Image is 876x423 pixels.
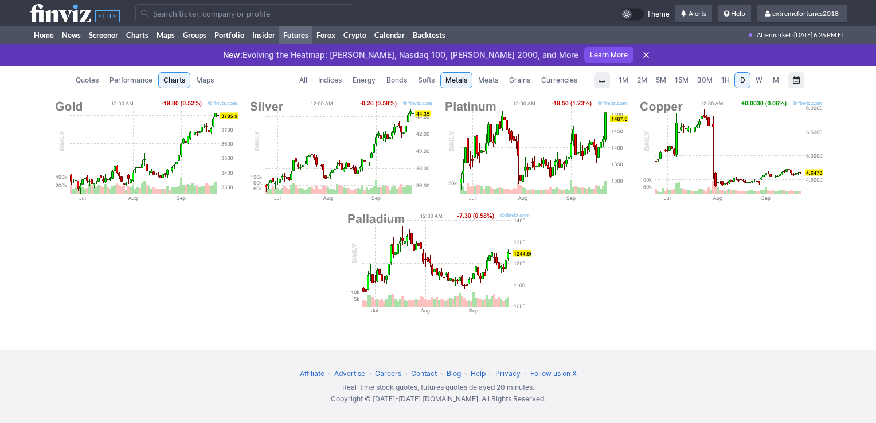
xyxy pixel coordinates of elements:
a: Portfolio [210,26,248,44]
img: Platinum Chart Daily [443,99,628,202]
a: 15M [671,72,693,88]
a: Energy [347,72,381,88]
span: Currencies [541,75,577,86]
img: Gold Chart Daily [53,99,238,202]
a: Quotes [71,72,104,88]
a: Forex [312,26,339,44]
a: Insider [248,26,279,44]
span: Bonds [386,75,407,86]
a: Careers [375,369,401,378]
span: • [487,369,494,378]
a: Backtests [409,26,449,44]
a: Help [718,5,751,23]
button: Interval [594,72,610,88]
a: 1H [717,72,734,88]
span: Theme [647,8,670,21]
span: Meats [478,75,498,86]
span: [DATE] 6:26 PM ET [794,26,844,44]
a: Blog [447,369,461,378]
a: Crypto [339,26,370,44]
a: Softs [413,72,440,88]
a: Groups [179,26,210,44]
span: • [367,369,373,378]
a: Maps [191,72,219,88]
img: Silver Chart Daily [248,99,433,202]
a: Charts [122,26,152,44]
span: Maps [196,75,214,86]
a: Currencies [536,72,582,88]
a: Affiliate [300,369,324,378]
span: 1H [721,76,730,84]
span: Indices [318,75,342,86]
a: Alerts [675,5,712,23]
a: Theme [620,8,670,21]
span: New: [223,50,243,60]
a: extremefortunes2018 [757,5,847,23]
span: All [299,75,307,86]
a: Grains [504,72,535,88]
a: 30M [693,72,717,88]
span: D [740,76,745,84]
a: 5M [652,72,670,88]
img: Copper Chart Daily [638,99,823,202]
span: Softs [418,75,435,86]
a: All [294,72,312,88]
a: Metals [440,72,472,88]
button: Range [788,72,804,88]
a: Contact [411,369,437,378]
a: M [768,72,784,88]
span: W [756,76,762,84]
a: Charts [158,72,190,88]
span: • [326,369,333,378]
a: Follow us on X [530,369,577,378]
a: Home [30,26,58,44]
a: Indices [313,72,347,88]
a: Futures [279,26,312,44]
a: Privacy [495,369,521,378]
img: Palladium Chart Daily [345,211,531,315]
span: Energy [353,75,376,86]
span: • [403,369,409,378]
span: Metals [445,75,467,86]
a: Maps [152,26,179,44]
span: • [522,369,529,378]
a: Screener [85,26,122,44]
a: 1M [615,72,632,88]
span: Quotes [76,75,99,86]
a: Bonds [381,72,412,88]
a: Learn More [584,47,633,63]
a: Help [471,369,486,378]
span: 15M [675,76,689,84]
span: • [439,369,445,378]
a: Calendar [370,26,409,44]
a: Performance [104,72,158,88]
span: 30M [697,76,713,84]
a: Advertise [334,369,365,378]
a: D [734,72,750,88]
a: Meats [473,72,503,88]
p: Evolving the Heatmap: [PERSON_NAME], Nasdaq 100, [PERSON_NAME] 2000, and More [223,49,578,61]
span: 1M [619,76,628,84]
span: extremefortunes2018 [772,9,839,18]
span: Aftermarket · [757,26,794,44]
span: Grains [509,75,530,86]
span: 5M [656,76,666,84]
input: Search [135,4,353,22]
span: Performance [109,75,152,86]
span: Charts [163,75,185,86]
a: 2M [633,72,651,88]
a: News [58,26,85,44]
span: 2M [637,76,647,84]
a: W [751,72,767,88]
span: • [463,369,469,378]
span: M [773,76,779,84]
